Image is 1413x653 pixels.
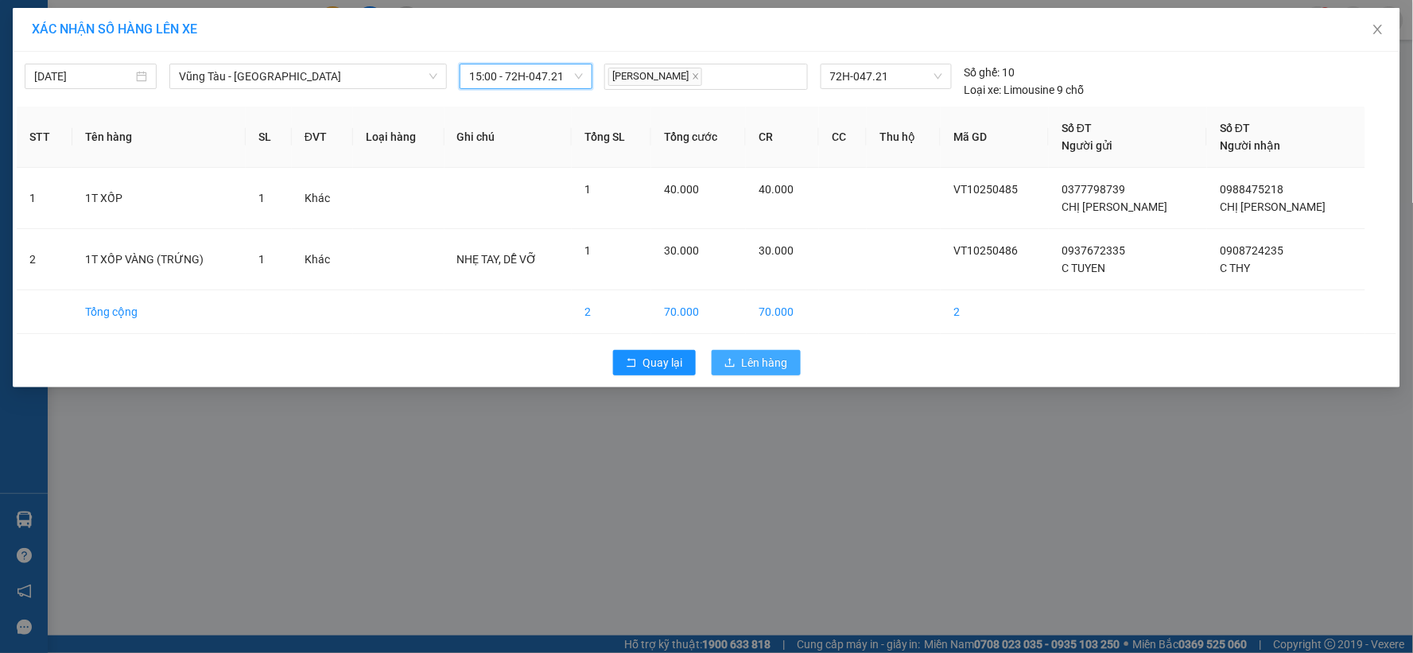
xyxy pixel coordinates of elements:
span: XÁC NHẬN SỐ HÀNG LÊN XE [32,21,197,37]
th: CC [819,107,867,168]
span: 72H-047.21 [830,64,942,88]
div: 10 [965,64,1015,81]
span: Người gửi [1062,139,1112,152]
td: 2 [17,229,72,290]
div: C THY [152,71,280,90]
span: C THY [1220,262,1250,274]
span: upload [724,357,736,370]
span: VT10250485 [953,183,1018,196]
td: 1T XỐP [72,168,246,229]
td: 2 [941,290,1049,334]
span: 40.000 [664,183,699,196]
td: 1T XỐP VÀNG (TRỨNG) [72,229,246,290]
button: Close [1356,8,1400,52]
td: 1 [17,168,72,229]
span: Loại xe: [965,81,1002,99]
span: 15:00 - 72H-047.21 [469,64,582,88]
input: 14/10/2025 [34,68,133,85]
span: down [429,72,438,81]
td: 2 [572,290,651,334]
span: 0908724235 [1220,244,1283,257]
span: CHỊ [PERSON_NAME] [1062,200,1167,213]
span: 1 [258,253,265,266]
span: C TUYEN [1062,262,1105,274]
span: Số ĐT [1062,122,1092,134]
span: 1 [584,183,591,196]
span: Người nhận [1220,139,1280,152]
span: 30.000 [664,244,699,257]
span: close [692,72,700,80]
th: Ghi chú [444,107,572,168]
th: Mã GD [941,107,1049,168]
th: Tên hàng [72,107,246,168]
th: ĐVT [292,107,353,168]
span: close [1372,23,1384,36]
span: Số ĐT [1220,122,1250,134]
div: Limousine 9 chỗ [965,81,1085,99]
span: VPNVT [175,112,251,140]
div: VP 108 [PERSON_NAME] [14,14,141,52]
td: Tổng cộng [72,290,246,334]
span: 0937672335 [1062,244,1125,257]
span: 1 [258,192,265,204]
th: Loại hàng [353,107,444,168]
span: CHỊ [PERSON_NAME] [1220,200,1326,213]
td: Khác [292,168,353,229]
button: rollbackQuay lại [613,350,696,375]
span: Vũng Tàu - Sân Bay [179,64,437,88]
span: rollback [626,357,637,370]
div: VP 184 [PERSON_NAME] - HCM [152,14,280,71]
div: C TUYEN [14,52,141,71]
span: Số ghế: [965,64,1000,81]
span: 0377798739 [1062,183,1125,196]
td: Khác [292,229,353,290]
span: 30.000 [759,244,794,257]
div: 0937672335 [14,71,141,93]
td: 70.000 [746,290,819,334]
span: [PERSON_NAME] [608,68,702,86]
span: Nhận: [152,15,190,32]
th: STT [17,107,72,168]
th: Tổng SL [572,107,651,168]
td: 70.000 [651,290,746,334]
span: 40.000 [759,183,794,196]
span: 1 [584,244,591,257]
th: CR [746,107,819,168]
span: 0988475218 [1220,183,1283,196]
span: Quay lại [643,354,683,371]
span: VT10250486 [953,244,1018,257]
th: SL [246,107,292,168]
div: 0908724235 [152,90,280,112]
span: NHẸ TAY, DỄ VỠ [457,253,538,266]
span: Gửi: [14,15,38,32]
th: Tổng cước [651,107,746,168]
button: uploadLên hàng [712,350,801,375]
span: Lên hàng [742,354,788,371]
th: Thu hộ [867,107,941,168]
